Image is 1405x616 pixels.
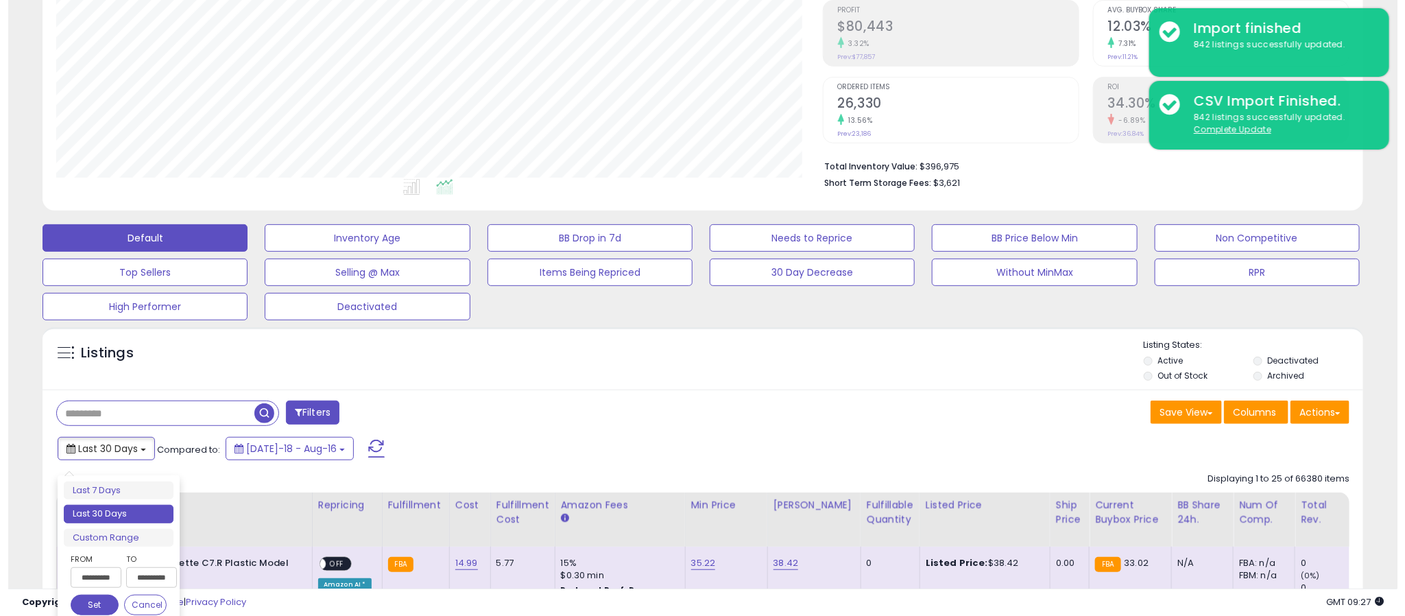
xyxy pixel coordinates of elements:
b: Short Term Storage Fees: [817,177,924,189]
div: $38.42 [917,557,1031,569]
button: Default [34,224,239,252]
div: Import finished [1175,19,1371,38]
button: Deactivated [256,293,461,320]
button: Selling @ Max [256,259,461,286]
span: Profit [830,7,1070,14]
li: Last 7 Days [56,482,165,500]
div: Fulfillment Cost [488,498,541,527]
small: Prev: $77,857 [830,53,867,61]
div: 5.77 [488,557,536,569]
div: Fulfillable Quantity [858,498,906,527]
span: [DATE]-18 - Aug-16 [238,442,328,455]
button: High Performer [34,293,239,320]
div: Amazon Fees [553,498,671,512]
small: -6.89% [1106,115,1138,126]
button: Without MinMax [924,259,1129,286]
div: FBM: n/a [1231,569,1276,582]
a: Privacy Policy [178,595,238,608]
span: OFF [317,558,339,570]
div: 15% [553,557,667,569]
span: Ordered Items [830,84,1070,91]
button: Set [62,595,110,615]
a: 14.99 [447,556,470,570]
div: $0.30 min [553,569,667,582]
b: Revell Corvette C7.R Plastic Model Kit [119,557,285,586]
div: CSV Import Finished. [1175,91,1371,111]
button: Save View [1142,401,1214,424]
li: $396,975 [817,157,1331,174]
div: Ship Price [1048,498,1075,527]
span: Columns [1225,405,1268,419]
div: 842 listings successfully updated. [1175,38,1371,51]
u: Complete Update [1186,123,1263,135]
button: Items Being Repriced [479,259,684,286]
span: Last 30 Days [70,442,130,455]
small: 7.31% [1106,38,1129,49]
div: Repricing [310,498,368,512]
div: 0.00 [1048,557,1070,569]
strong: Copyright [14,595,64,608]
div: Fulfillment [380,498,435,512]
button: Cancel [116,595,158,615]
div: Current Buybox Price [1087,498,1157,527]
button: RPR [1146,259,1352,286]
div: BB Share 24h. [1169,498,1219,527]
div: seller snap | | [14,596,238,609]
small: FBA [1087,557,1112,572]
small: 13.56% [836,115,865,126]
small: Prev: 11.21% [1100,53,1130,61]
button: [DATE]-18 - Aug-16 [217,437,346,460]
small: Amazon Fees. [553,512,561,525]
div: N/A [1169,557,1214,569]
span: ROI [1100,84,1341,91]
h2: 34.30% [1100,95,1341,114]
div: 0 [858,557,901,569]
button: 30 Day Decrease [701,259,906,286]
div: Title [84,498,298,512]
label: Deactivated [1259,355,1310,366]
button: Inventory Age [256,224,461,252]
p: Listing States: [1136,339,1355,352]
h2: $80,443 [830,19,1070,37]
small: (0%) [1293,570,1312,581]
span: 2025-09-16 09:27 GMT [1318,595,1376,608]
li: Last 30 Days [56,505,165,523]
button: Actions [1282,401,1341,424]
div: 842 listings successfully updated. [1175,111,1371,137]
div: Cost [447,498,477,512]
label: Out of Stock [1150,370,1200,381]
button: Last 30 Days [49,437,147,460]
span: Compared to: [149,443,212,456]
a: 35.22 [683,556,708,570]
small: FBA [380,557,405,572]
span: 33.02 [1116,556,1141,569]
div: Min Price [683,498,754,512]
button: Non Competitive [1146,224,1352,252]
span: Avg. Buybox Share [1100,7,1341,14]
h2: 26,330 [830,95,1070,114]
label: To [118,552,158,566]
li: Custom Range [56,529,165,547]
div: Listed Price [917,498,1036,512]
div: 0 [1293,557,1348,569]
button: Top Sellers [34,259,239,286]
small: Prev: 36.84% [1100,130,1136,138]
div: Displaying 1 to 25 of 66380 items [1199,473,1341,486]
b: Listed Price: [917,556,980,569]
label: Archived [1259,370,1296,381]
button: Needs to Reprice [701,224,906,252]
small: 3.32% [836,38,862,49]
span: $3,621 [926,176,952,189]
h2: 12.03% [1100,19,1341,37]
div: FBA: n/a [1231,557,1276,569]
button: BB Drop in 7d [479,224,684,252]
button: Columns [1216,401,1280,424]
div: Total Rev. [1293,498,1343,527]
button: BB Price Below Min [924,224,1129,252]
div: Num of Comp. [1231,498,1281,527]
small: Prev: 23,186 [830,130,863,138]
h5: Listings [73,344,125,363]
label: From [62,552,110,566]
button: Filters [278,401,331,425]
a: 38.42 [765,556,791,570]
